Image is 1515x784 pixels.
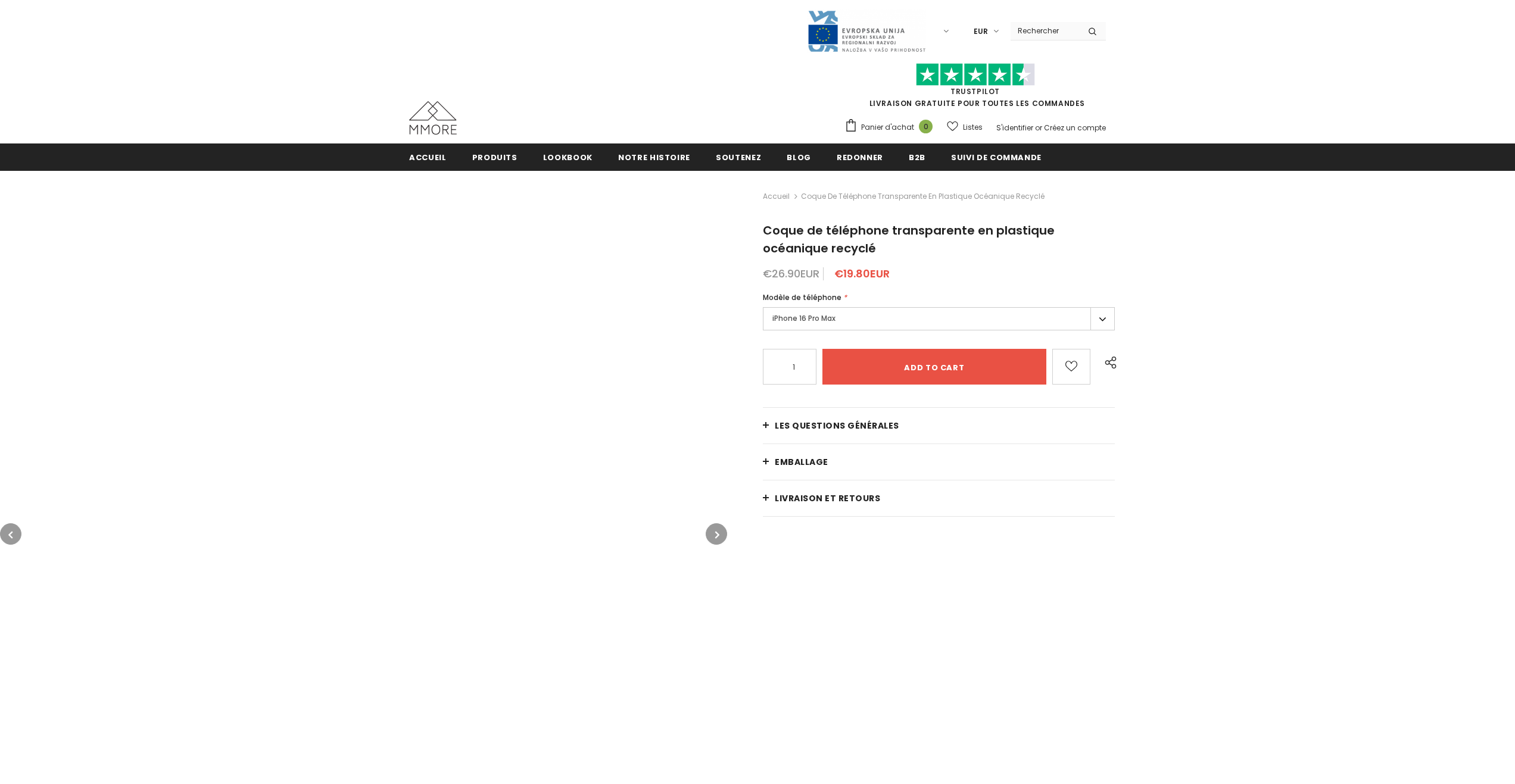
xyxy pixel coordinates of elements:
a: soutenez [716,143,761,170]
a: Produits [472,143,518,170]
a: Livraison et retours [763,480,1115,516]
span: Suivi de commande [951,152,1042,163]
a: Notre histoire [618,143,690,170]
img: Faites confiance aux étoiles pilotes [916,63,1035,86]
span: Lookbook [543,152,593,163]
span: B2B [909,152,925,163]
span: Les questions générales [775,420,899,432]
span: EMBALLAGE [775,456,828,468]
label: iPhone 16 Pro Max [763,307,1115,330]
input: Add to cart [822,349,1046,385]
img: Cas MMORE [409,101,457,135]
span: or [1035,123,1042,133]
a: EMBALLAGE [763,444,1115,480]
a: Panier d'achat 0 [844,118,939,136]
span: EUR [974,26,988,38]
input: Search Site [1011,22,1079,39]
a: TrustPilot [950,86,1000,96]
span: Blog [787,152,811,163]
span: Modèle de téléphone [763,292,841,302]
span: LIVRAISON GRATUITE POUR TOUTES LES COMMANDES [844,68,1106,108]
a: S'identifier [996,123,1033,133]
a: Accueil [763,189,790,204]
a: Lookbook [543,143,593,170]
span: Accueil [409,152,447,163]
a: Javni Razpis [807,26,926,36]
span: Notre histoire [618,152,690,163]
span: Produits [472,152,518,163]
span: soutenez [716,152,761,163]
a: Suivi de commande [951,143,1042,170]
a: Blog [787,143,811,170]
span: 0 [919,120,933,133]
span: €19.80EUR [834,266,890,281]
a: B2B [909,143,925,170]
a: Les questions générales [763,408,1115,443]
a: Listes [947,117,983,138]
span: Coque de téléphone transparente en plastique océanique recyclé [801,189,1045,204]
img: Javni Razpis [807,10,926,53]
a: Créez un compte [1044,123,1106,133]
span: Coque de téléphone transparente en plastique océanique recyclé [763,222,1055,257]
a: Redonner [837,143,883,170]
a: Accueil [409,143,447,170]
span: Redonner [837,152,883,163]
span: Livraison et retours [775,492,880,504]
span: Listes [963,121,983,133]
span: Panier d'achat [861,121,914,133]
span: €26.90EUR [763,266,819,281]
